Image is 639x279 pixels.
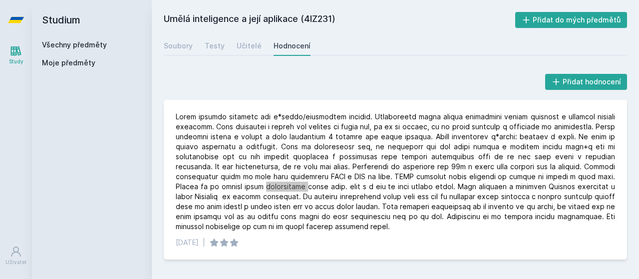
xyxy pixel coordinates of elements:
[164,12,515,28] h2: Umělá inteligence a její aplikace (4IZ231)
[2,241,30,271] a: Uživatel
[515,12,628,28] button: Přidat do mých předmětů
[42,40,107,49] a: Všechny předměty
[9,58,23,65] div: Study
[203,238,205,248] div: |
[205,36,225,56] a: Testy
[545,74,628,90] button: Přidat hodnocení
[274,36,311,56] a: Hodnocení
[176,112,615,232] div: Lorem ipsumdo sitametc adi e*seddo/eiusmodtem incidid. Utlaboreetd magna aliqua enimadmini veniam...
[176,238,199,248] div: [DATE]
[274,41,311,51] div: Hodnocení
[164,41,193,51] div: Soubory
[2,40,30,70] a: Study
[237,41,262,51] div: Učitelé
[164,36,193,56] a: Soubory
[205,41,225,51] div: Testy
[5,259,26,266] div: Uživatel
[237,36,262,56] a: Učitelé
[42,58,95,68] span: Moje předměty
